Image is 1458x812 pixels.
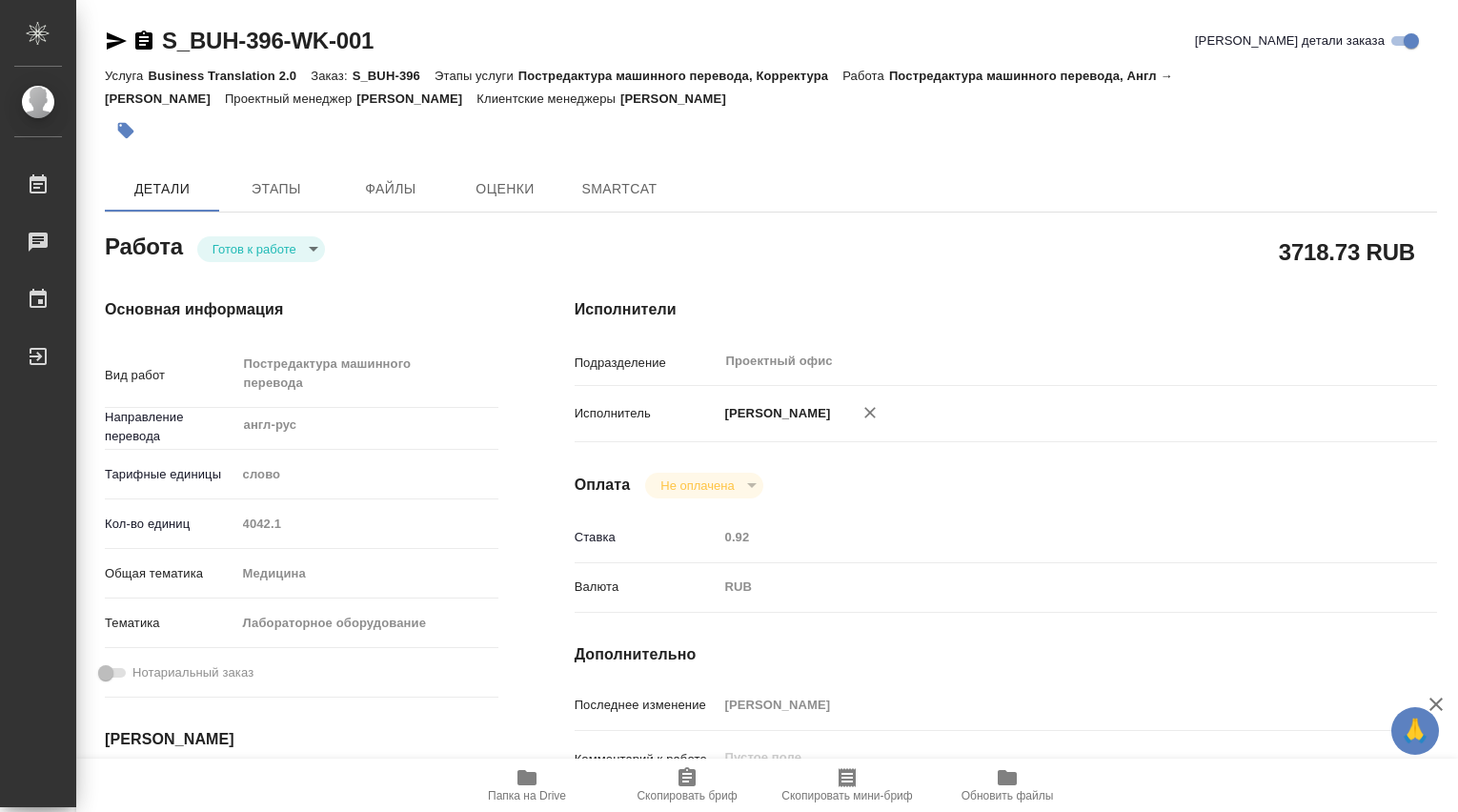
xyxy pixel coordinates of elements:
span: Оценки [459,177,551,201]
p: Клиентские менеджеры [476,91,620,106]
button: Добавить тэг [105,110,147,152]
p: [PERSON_NAME] [620,91,740,106]
span: Детали [116,177,208,201]
span: SmartCat [574,177,665,201]
p: Валюта [575,578,719,597]
p: S_BUH-396 [353,69,435,83]
p: Заказ: [311,69,352,83]
span: Нотариальный заказ [132,663,253,682]
p: Вид работ [105,366,236,385]
button: Не оплачена [655,477,739,494]
p: Общая тематика [105,564,236,583]
p: Направление перевода [105,408,236,446]
span: Скопировать мини-бриф [781,789,912,802]
button: Скопировать ссылку для ЯМессенджера [105,30,128,52]
p: Комментарий к работе [575,750,719,769]
p: Подразделение [575,354,719,373]
div: Лабораторное оборудование [236,607,498,639]
a: S_BUH-396-WK-001 [162,28,374,53]
p: Услуга [105,69,148,83]
button: 🙏 [1391,707,1439,755]
div: RUB [719,571,1366,603]
h2: Работа [105,228,183,262]
h4: Оплата [575,474,631,497]
h4: Исполнители [575,298,1437,321]
div: Готов к работе [645,473,762,498]
h2: 3718.73 RUB [1279,235,1415,268]
input: Пустое поле [719,691,1366,719]
p: Тематика [105,614,236,633]
input: Пустое поле [236,510,498,538]
h4: [PERSON_NAME] [105,728,498,751]
button: Скопировать ссылку [132,30,155,52]
p: Постредактура машинного перевода, Корректура [518,69,842,83]
div: слово [236,458,498,491]
span: Обновить файлы [962,789,1054,802]
p: Последнее изменение [575,696,719,715]
button: Удалить исполнителя [849,392,891,434]
h4: Основная информация [105,298,498,321]
p: Исполнитель [575,404,719,423]
p: Этапы услуги [435,69,518,83]
button: Скопировать бриф [607,759,767,812]
div: Готов к работе [197,236,325,262]
span: Этапы [231,177,322,201]
h4: Дополнительно [575,643,1437,666]
span: [PERSON_NAME] детали заказа [1195,31,1385,51]
p: [PERSON_NAME] [719,404,831,423]
p: Business Translation 2.0 [148,69,311,83]
button: Папка на Drive [447,759,607,812]
p: Ставка [575,528,719,547]
span: Файлы [345,177,436,201]
button: Обновить файлы [927,759,1087,812]
p: Проектный менеджер [225,91,356,106]
button: Готов к работе [207,241,302,257]
span: Скопировать бриф [637,789,737,802]
span: Папка на Drive [488,789,566,802]
span: 🙏 [1399,711,1431,751]
p: Кол-во единиц [105,515,236,534]
p: Работа [842,69,889,83]
p: Тарифные единицы [105,465,236,484]
div: Медицина [236,558,498,590]
input: Пустое поле [719,523,1366,551]
p: [PERSON_NAME] [356,91,476,106]
button: Скопировать мини-бриф [767,759,927,812]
